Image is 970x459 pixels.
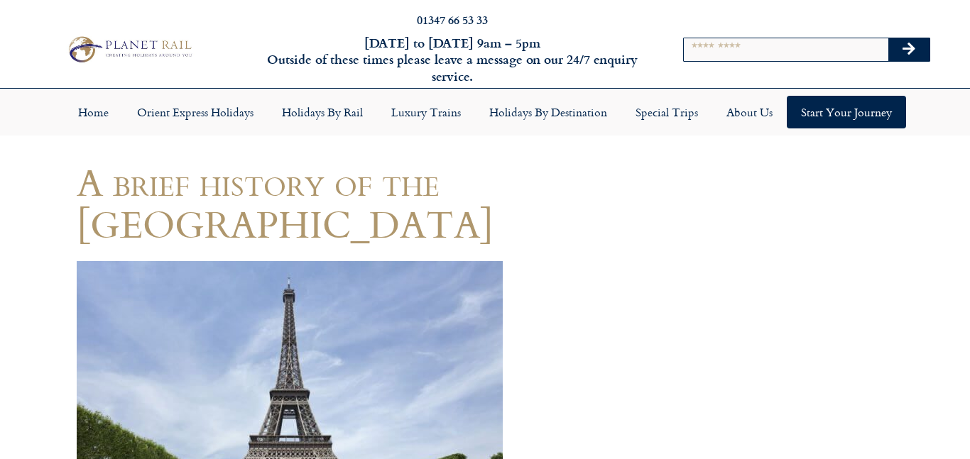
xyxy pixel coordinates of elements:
a: About Us [712,96,787,128]
a: 01347 66 53 33 [417,11,488,28]
a: Orient Express Holidays [123,96,268,128]
a: Holidays by Rail [268,96,377,128]
h1: A brief history of the [GEOGRAPHIC_DATA] [77,161,609,245]
a: Special Trips [621,96,712,128]
img: Planet Rail Train Holidays Logo [63,33,196,66]
a: Start your Journey [787,96,906,128]
nav: Menu [7,96,963,128]
h6: [DATE] to [DATE] 9am – 5pm Outside of these times please leave a message on our 24/7 enquiry serv... [262,35,643,84]
a: Holidays by Destination [475,96,621,128]
a: Luxury Trains [377,96,475,128]
button: Search [888,38,930,61]
a: Home [64,96,123,128]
